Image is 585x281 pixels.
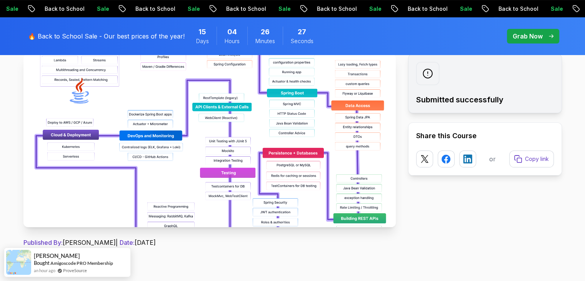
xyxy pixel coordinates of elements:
[513,32,543,41] p: Grab Now
[120,239,135,246] span: Date:
[122,5,174,13] p: Back to School
[489,154,496,164] p: or
[50,260,113,266] a: Amigoscode PRO Membership
[34,267,55,274] span: an hour ago
[298,27,306,37] span: 27 Seconds
[525,155,549,163] p: Copy link
[31,5,83,13] p: Back to School
[227,27,237,37] span: 4 Hours
[394,5,446,13] p: Back to School
[537,5,562,13] p: Sale
[303,5,355,13] p: Back to School
[83,5,108,13] p: Sale
[291,37,313,45] span: Seconds
[63,267,87,274] a: ProveSource
[23,54,396,227] img: Spring Boot Roadmap 2025: The Complete Guide for Backend Developers thumbnail
[28,32,185,41] p: 🔥 Back to School Sale - Our best prices of the year!
[6,250,31,275] img: provesource social proof notification image
[212,5,265,13] p: Back to School
[355,5,380,13] p: Sale
[255,37,275,45] span: Minutes
[198,27,206,37] span: 15 Days
[485,5,537,13] p: Back to School
[446,5,471,13] p: Sale
[174,5,198,13] p: Sale
[23,263,396,275] h2: Introduction
[34,253,80,259] span: [PERSON_NAME]
[265,5,289,13] p: Sale
[225,37,240,45] span: Hours
[261,27,270,37] span: 26 Minutes
[23,238,396,247] p: [PERSON_NAME] | [DATE]
[196,37,209,45] span: Days
[23,239,63,246] span: Published By:
[34,260,50,266] span: Bought
[416,130,554,141] h2: Share this Course
[416,94,554,105] h2: Submitted successfully
[509,151,554,167] button: Copy link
